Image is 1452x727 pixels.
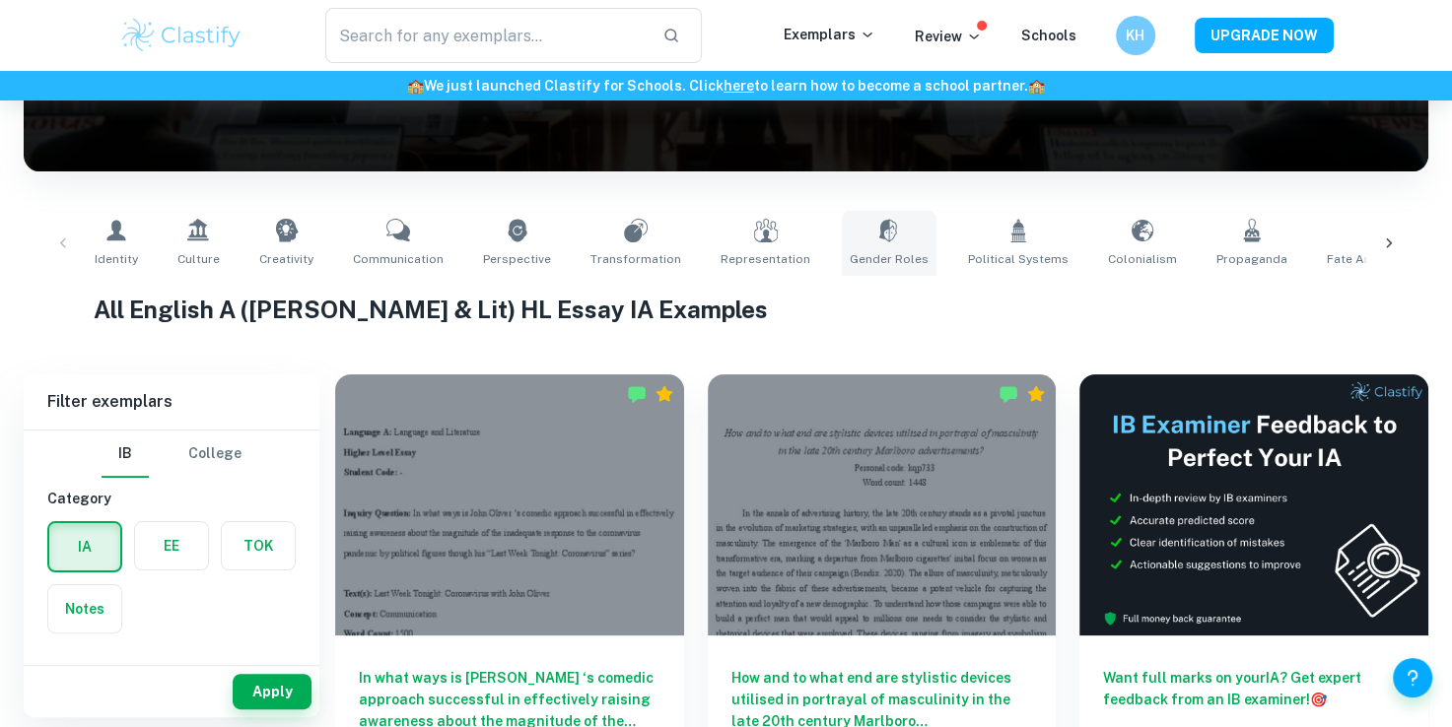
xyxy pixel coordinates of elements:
[999,384,1018,404] img: Marked
[1103,667,1405,710] h6: Want full marks on your IA ? Get expert feedback from an IB examiner!
[1079,374,1428,635] img: Thumbnail
[48,585,121,632] button: Notes
[94,292,1358,327] h1: All English A ([PERSON_NAME] & Lit) HL Essay IA Examples
[1026,384,1046,404] div: Premium
[1327,250,1424,268] span: Fate and Destiny
[353,250,444,268] span: Communication
[1028,78,1045,94] span: 🏫
[1108,250,1177,268] span: Colonialism
[1116,16,1155,55] button: KH
[49,523,120,570] button: IA
[915,26,982,47] p: Review
[259,250,313,268] span: Creativity
[968,250,1069,268] span: Political Systems
[1393,658,1432,697] button: Help and Feedback
[1124,25,1146,46] h6: KH
[222,522,295,569] button: TOK
[24,374,319,430] h6: Filter exemplars
[1021,28,1076,43] a: Schools
[784,24,875,45] p: Exemplars
[483,250,551,268] span: Perspective
[102,430,149,478] button: IB
[47,488,296,509] h6: Category
[119,16,244,55] img: Clastify logo
[1195,18,1334,53] button: UPGRADE NOW
[47,657,296,679] h6: Subject
[188,430,242,478] button: College
[4,75,1448,97] h6: We just launched Clastify for Schools. Click to learn how to become a school partner.
[1310,692,1327,707] span: 🎯
[325,8,648,63] input: Search for any exemplars...
[177,250,220,268] span: Culture
[135,522,208,569] button: EE
[407,78,424,94] span: 🏫
[721,250,810,268] span: Representation
[1216,250,1287,268] span: Propaganda
[102,430,242,478] div: Filter type choice
[95,250,138,268] span: Identity
[724,78,754,94] a: here
[850,250,929,268] span: Gender Roles
[590,250,681,268] span: Transformation
[627,384,647,404] img: Marked
[655,384,674,404] div: Premium
[233,674,311,709] button: Apply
